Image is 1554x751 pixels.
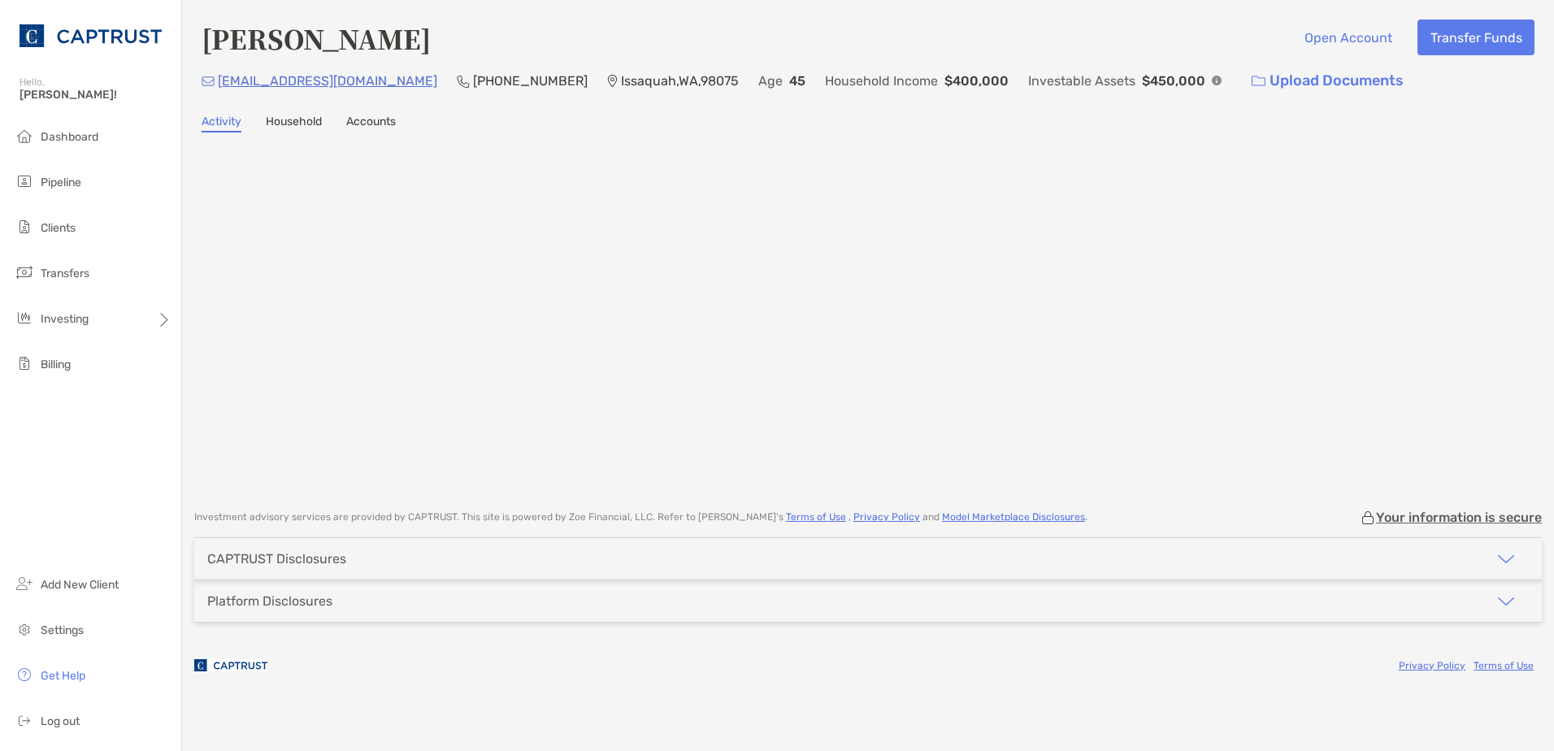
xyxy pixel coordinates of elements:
img: Email Icon [202,76,215,86]
p: [PHONE_NUMBER] [473,71,588,91]
img: company logo [194,647,267,684]
img: button icon [1252,76,1265,87]
img: investing icon [15,308,34,328]
p: Household Income [825,71,938,91]
span: Transfers [41,267,89,280]
a: Terms of Use [1474,660,1534,671]
img: Phone Icon [457,75,470,88]
img: CAPTRUST Logo [20,7,162,65]
img: add_new_client icon [15,574,34,593]
a: Upload Documents [1241,63,1414,98]
img: clients icon [15,217,34,237]
h4: [PERSON_NAME] [202,20,431,57]
img: get-help icon [15,665,34,684]
p: Issaquah , WA , 98075 [621,71,739,91]
p: $450,000 [1142,71,1205,91]
a: Activity [202,115,241,132]
img: transfers icon [15,263,34,282]
button: Transfer Funds [1417,20,1534,55]
a: Terms of Use [786,511,846,523]
p: Investable Assets [1028,71,1135,91]
span: [PERSON_NAME]! [20,88,171,102]
img: dashboard icon [15,126,34,145]
a: Privacy Policy [853,511,920,523]
p: $400,000 [944,71,1009,91]
img: icon arrow [1496,549,1516,569]
div: CAPTRUST Disclosures [207,551,346,567]
p: Investment advisory services are provided by CAPTRUST . This site is powered by Zoe Financial, LL... [194,511,1087,523]
span: Pipeline [41,176,81,189]
p: [EMAIL_ADDRESS][DOMAIN_NAME] [218,71,437,91]
p: 45 [789,71,805,91]
span: Add New Client [41,578,119,592]
p: Your information is secure [1376,510,1542,525]
span: Billing [41,358,71,371]
a: Privacy Policy [1399,660,1465,671]
a: Accounts [346,115,396,132]
img: Location Icon [607,75,618,88]
span: Log out [41,714,80,728]
img: billing icon [15,354,34,373]
a: Model Marketplace Disclosures [942,511,1085,523]
div: Platform Disclosures [207,593,332,609]
button: Open Account [1291,20,1404,55]
a: Household [266,115,322,132]
img: Info Icon [1212,76,1222,85]
img: pipeline icon [15,171,34,191]
span: Investing [41,312,89,326]
span: Dashboard [41,130,98,144]
span: Clients [41,221,76,235]
img: logout icon [15,710,34,730]
img: icon arrow [1496,592,1516,611]
img: settings icon [15,619,34,639]
p: Age [758,71,783,91]
span: Get Help [41,669,85,683]
span: Settings [41,623,84,637]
